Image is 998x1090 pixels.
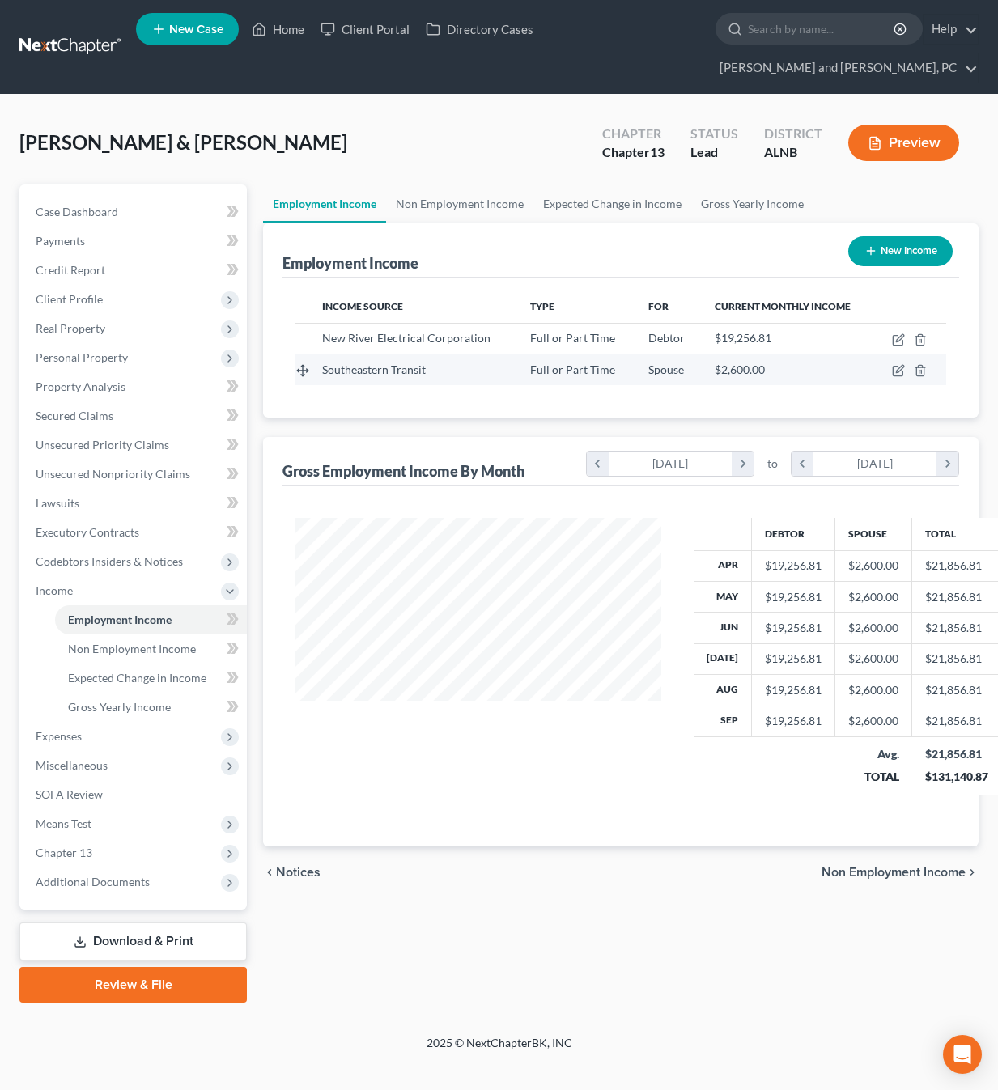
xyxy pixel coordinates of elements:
a: Executory Contracts [23,518,247,547]
a: Employment Income [263,184,386,223]
div: Employment Income [282,253,418,273]
div: Chapter [602,125,665,143]
a: Help [924,15,978,44]
span: Means Test [36,816,91,830]
span: New Case [169,23,223,36]
a: SOFA Review [23,780,247,809]
span: Type [530,300,554,312]
span: Case Dashboard [36,205,118,218]
div: $21,856.81 [925,746,988,762]
span: Current Monthly Income [715,300,851,312]
th: Debtor [752,518,835,550]
a: Expected Change in Income [55,664,247,693]
a: [PERSON_NAME] and [PERSON_NAME], PC [711,53,978,83]
span: Income [36,583,73,597]
a: Unsecured Nonpriority Claims [23,460,247,489]
div: Open Intercom Messenger [943,1035,982,1074]
span: Personal Property [36,350,128,364]
a: Case Dashboard [23,197,247,227]
a: Non Employment Income [386,184,533,223]
div: Chapter [602,143,665,162]
span: Secured Claims [36,409,113,422]
th: Jun [694,613,752,643]
a: Secured Claims [23,401,247,430]
div: $19,256.81 [765,713,822,729]
span: Gross Yearly Income [68,700,171,714]
a: Review & File [19,967,247,1003]
span: Unsecured Priority Claims [36,438,169,452]
a: Credit Report [23,256,247,285]
a: Lawsuits [23,489,247,518]
a: Payments [23,227,247,256]
input: Search by name... [748,14,896,44]
span: $2,600.00 [715,363,765,376]
button: Non Employment Income chevron_right [822,866,979,879]
span: New River Electrical Corporation [322,331,491,345]
span: Non Employment Income [68,642,196,655]
span: Lawsuits [36,496,79,510]
a: Gross Yearly Income [55,693,247,722]
i: chevron_right [966,866,979,879]
span: Employment Income [68,613,172,626]
span: to [767,456,778,472]
div: $19,256.81 [765,620,822,636]
div: Avg. [848,746,899,762]
button: chevron_left Notices [263,866,321,879]
span: Executory Contracts [36,525,139,539]
i: chevron_right [936,452,958,476]
div: ALNB [764,143,822,162]
span: Unsecured Nonpriority Claims [36,467,190,481]
div: [DATE] [609,452,733,476]
th: Aug [694,675,752,706]
span: Property Analysis [36,380,125,393]
div: $2,600.00 [848,558,898,574]
span: $19,256.81 [715,331,771,345]
div: $19,256.81 [765,558,822,574]
span: Non Employment Income [822,866,966,879]
th: Spouse [835,518,912,550]
span: SOFA Review [36,787,103,801]
div: $19,256.81 [765,682,822,698]
span: Real Property [36,321,105,335]
a: Non Employment Income [55,634,247,664]
a: Property Analysis [23,372,247,401]
div: $2,600.00 [848,589,898,605]
span: For [648,300,669,312]
span: Debtor [648,331,685,345]
span: Expected Change in Income [68,671,206,685]
a: Directory Cases [418,15,541,44]
span: Southeastern Transit [322,363,426,376]
span: Expenses [36,729,82,743]
a: Home [244,15,312,44]
i: chevron_left [792,452,813,476]
div: $19,256.81 [765,589,822,605]
span: Miscellaneous [36,758,108,772]
i: chevron_left [263,866,276,879]
div: Lead [690,143,738,162]
span: Client Profile [36,292,103,306]
th: May [694,581,752,612]
div: $2,600.00 [848,651,898,667]
a: Employment Income [55,605,247,634]
div: $2,600.00 [848,682,898,698]
a: Unsecured Priority Claims [23,430,247,460]
span: Credit Report [36,263,105,277]
span: Notices [276,866,321,879]
div: 2025 © NextChapterBK, INC [38,1035,961,1064]
span: Payments [36,234,85,248]
div: Status [690,125,738,143]
th: Sep [694,706,752,736]
span: Spouse [648,363,684,376]
a: Client Portal [312,15,418,44]
div: $19,256.81 [765,651,822,667]
i: chevron_left [587,452,609,476]
span: Additional Documents [36,875,150,889]
i: chevron_right [732,452,754,476]
a: Download & Print [19,922,247,961]
div: $131,140.87 [925,769,988,785]
span: Full or Part Time [530,331,615,345]
button: New Income [848,236,953,266]
a: Expected Change in Income [533,184,691,223]
div: District [764,125,822,143]
a: Gross Yearly Income [691,184,813,223]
